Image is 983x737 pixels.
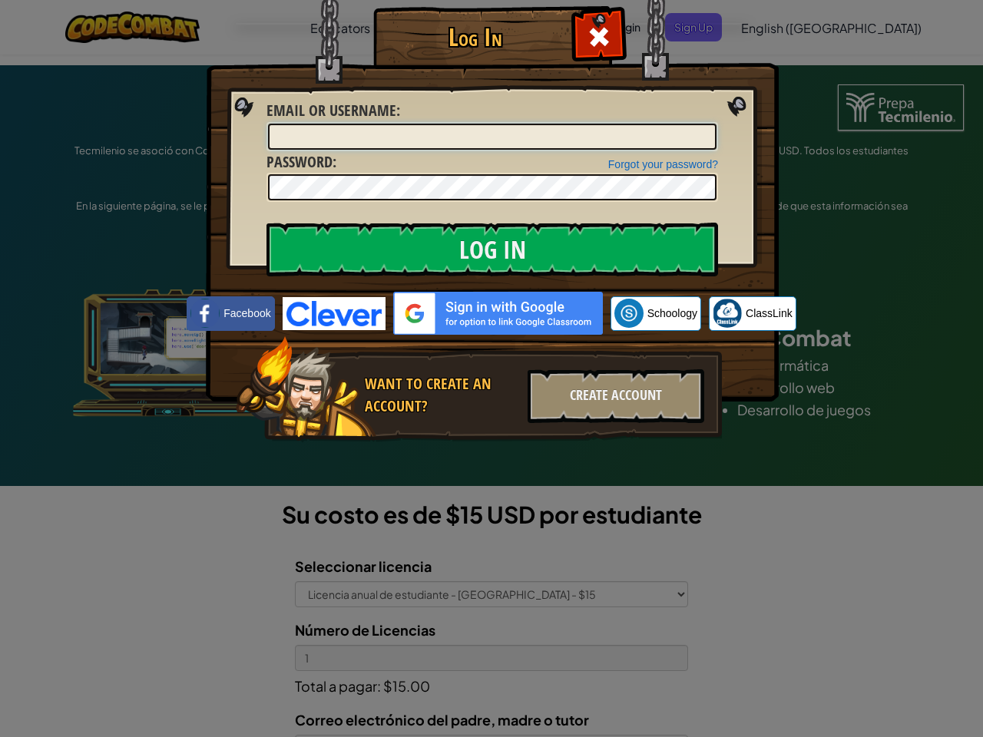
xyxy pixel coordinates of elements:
div: Create Account [528,369,704,423]
label: : [266,100,400,122]
span: Email or Username [266,100,396,121]
input: Log In [266,223,718,276]
img: clever-logo-blue.png [283,297,386,330]
span: Password [266,151,333,172]
span: ClassLink [746,306,793,321]
h1: Log In [377,24,573,51]
img: schoology.png [614,299,644,328]
img: facebook_small.png [190,299,220,328]
img: gplus_sso_button2.svg [393,292,603,335]
img: classlink-logo-small.png [713,299,742,328]
span: Schoology [647,306,697,321]
span: Facebook [223,306,270,321]
label: : [266,151,336,174]
a: Forgot your password? [608,158,718,170]
div: Want to create an account? [365,373,518,417]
